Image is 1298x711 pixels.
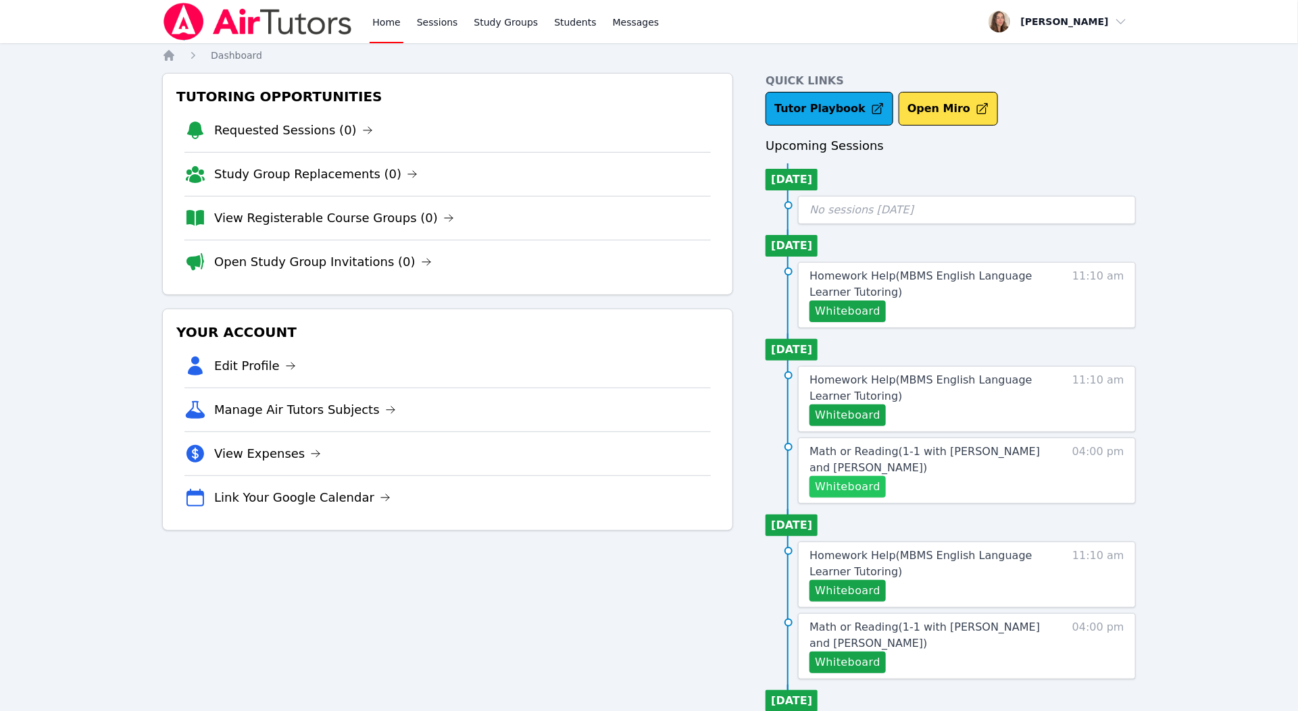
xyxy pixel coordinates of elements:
[809,580,886,602] button: Whiteboard
[1072,444,1124,498] span: 04:00 pm
[214,165,418,184] a: Study Group Replacements (0)
[1072,619,1124,673] span: 04:00 pm
[809,268,1045,300] a: Homework Help(MBMS English Language Learner Tutoring)
[809,445,1040,474] span: Math or Reading ( 1-1 with [PERSON_NAME] and [PERSON_NAME] )
[214,209,454,228] a: View Registerable Course Groups (0)
[809,203,914,216] span: No sessions [DATE]
[809,549,1032,578] span: Homework Help ( MBMS English Language Learner Tutoring )
[214,357,296,375] a: Edit Profile
[766,515,818,536] li: [DATE]
[809,404,886,426] button: Whiteboard
[162,3,353,41] img: Air Tutors
[809,444,1045,476] a: Math or Reading(1-1 with [PERSON_NAME] and [PERSON_NAME])
[809,373,1032,402] span: Homework Help ( MBMS English Language Learner Tutoring )
[809,652,886,673] button: Whiteboard
[214,121,373,140] a: Requested Sessions (0)
[174,84,722,109] h3: Tutoring Opportunities
[809,476,886,498] button: Whiteboard
[766,339,818,361] li: [DATE]
[809,548,1045,580] a: Homework Help(MBMS English Language Learner Tutoring)
[809,619,1045,652] a: Math or Reading(1-1 with [PERSON_NAME] and [PERSON_NAME])
[1072,372,1124,426] span: 11:10 am
[899,92,998,126] button: Open Miro
[162,49,1136,62] nav: Breadcrumb
[809,269,1032,298] span: Homework Help ( MBMS English Language Learner Tutoring )
[214,444,321,463] a: View Expenses
[766,73,1136,89] h4: Quick Links
[214,400,396,419] a: Manage Air Tutors Subjects
[214,253,432,271] a: Open Study Group Invitations (0)
[766,235,818,257] li: [DATE]
[174,320,722,344] h3: Your Account
[211,49,262,62] a: Dashboard
[613,16,659,29] span: Messages
[766,136,1136,155] h3: Upcoming Sessions
[809,300,886,322] button: Whiteboard
[809,621,1040,650] span: Math or Reading ( 1-1 with [PERSON_NAME] and [PERSON_NAME] )
[211,50,262,61] span: Dashboard
[809,372,1045,404] a: Homework Help(MBMS English Language Learner Tutoring)
[1072,548,1124,602] span: 11:10 am
[1072,268,1124,322] span: 11:10 am
[214,488,391,507] a: Link Your Google Calendar
[766,169,818,190] li: [DATE]
[766,92,893,126] a: Tutor Playbook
